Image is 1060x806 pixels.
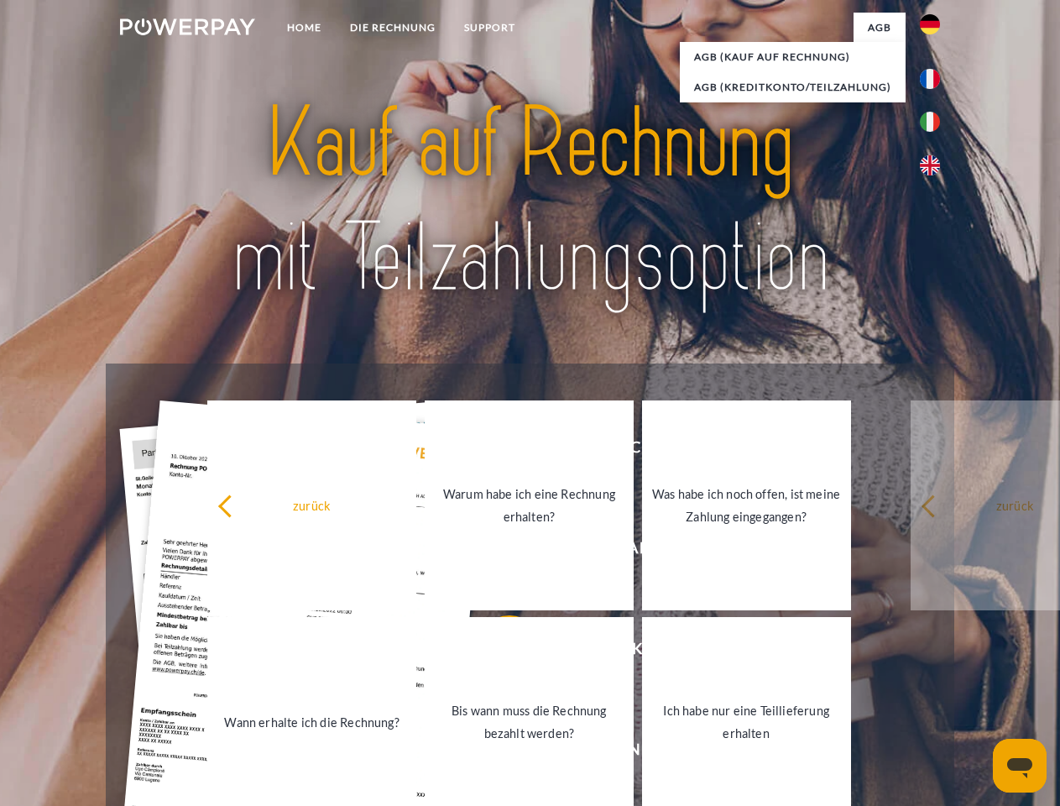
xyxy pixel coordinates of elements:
[642,400,851,610] a: Was habe ich noch offen, ist meine Zahlung eingegangen?
[993,739,1047,793] iframe: Schaltfläche zum Öffnen des Messaging-Fensters
[920,14,940,34] img: de
[680,42,906,72] a: AGB (Kauf auf Rechnung)
[854,13,906,43] a: agb
[435,699,624,745] div: Bis wann muss die Rechnung bezahlt werden?
[273,13,336,43] a: Home
[920,112,940,132] img: it
[680,72,906,102] a: AGB (Kreditkonto/Teilzahlung)
[160,81,900,322] img: title-powerpay_de.svg
[120,18,255,35] img: logo-powerpay-white.svg
[920,155,940,175] img: en
[217,494,406,516] div: zurück
[652,483,841,528] div: Was habe ich noch offen, ist meine Zahlung eingegangen?
[336,13,450,43] a: DIE RECHNUNG
[217,710,406,733] div: Wann erhalte ich die Rechnung?
[435,483,624,528] div: Warum habe ich eine Rechnung erhalten?
[652,699,841,745] div: Ich habe nur eine Teillieferung erhalten
[920,69,940,89] img: fr
[450,13,530,43] a: SUPPORT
